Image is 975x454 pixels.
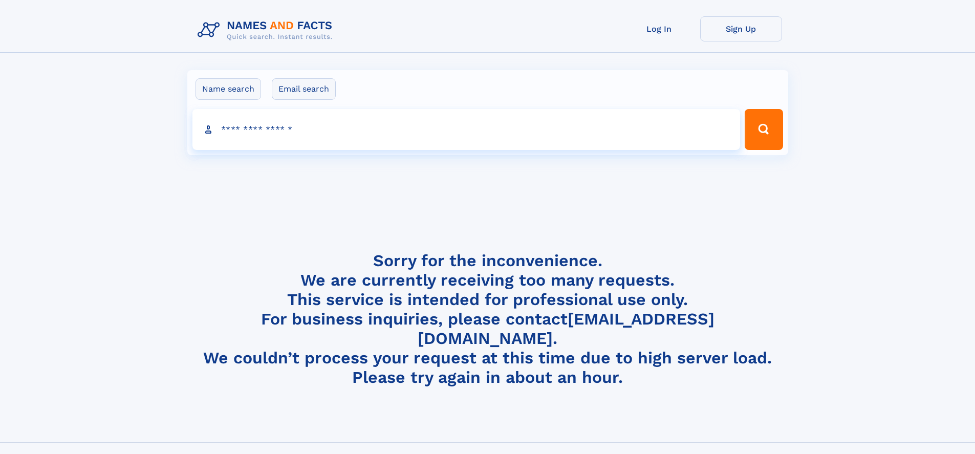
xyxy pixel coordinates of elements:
[745,109,783,150] button: Search Button
[196,78,261,100] label: Name search
[618,16,700,41] a: Log In
[700,16,782,41] a: Sign Up
[193,251,782,387] h4: Sorry for the inconvenience. We are currently receiving too many requests. This service is intend...
[193,16,341,44] img: Logo Names and Facts
[192,109,741,150] input: search input
[418,309,714,348] a: [EMAIL_ADDRESS][DOMAIN_NAME]
[272,78,336,100] label: Email search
